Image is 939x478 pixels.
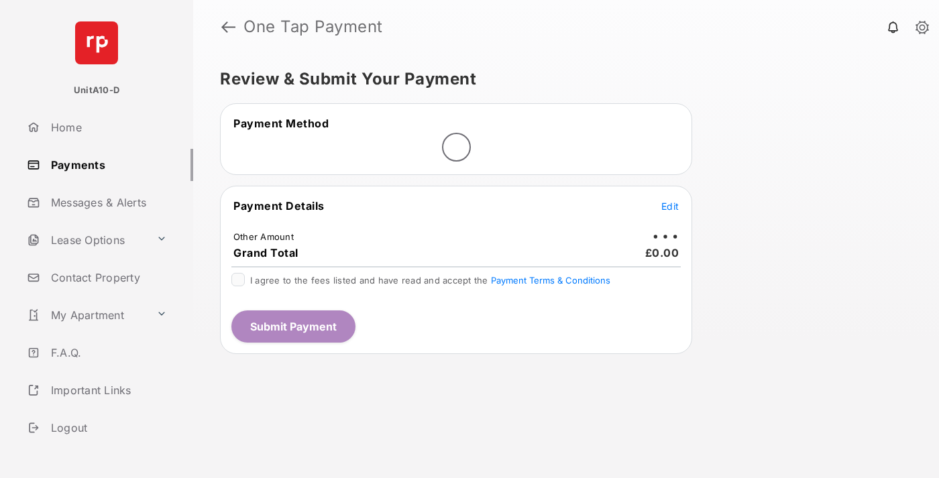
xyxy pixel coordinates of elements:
[220,71,901,87] h5: Review & Submit Your Payment
[233,246,298,259] span: Grand Total
[21,374,172,406] a: Important Links
[231,310,355,343] button: Submit Payment
[233,117,329,130] span: Payment Method
[243,19,383,35] strong: One Tap Payment
[21,261,193,294] a: Contact Property
[645,246,679,259] span: £0.00
[21,224,151,256] a: Lease Options
[233,231,294,243] td: Other Amount
[74,84,119,97] p: UnitA10-D
[233,199,325,213] span: Payment Details
[21,149,193,181] a: Payments
[21,412,193,444] a: Logout
[21,186,193,219] a: Messages & Alerts
[21,337,193,369] a: F.A.Q.
[21,111,193,143] a: Home
[661,199,679,213] button: Edit
[21,299,151,331] a: My Apartment
[75,21,118,64] img: svg+xml;base64,PHN2ZyB4bWxucz0iaHR0cDovL3d3dy53My5vcmcvMjAwMC9zdmciIHdpZHRoPSI2NCIgaGVpZ2h0PSI2NC...
[661,200,679,212] span: Edit
[491,275,610,286] button: I agree to the fees listed and have read and accept the
[250,275,610,286] span: I agree to the fees listed and have read and accept the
